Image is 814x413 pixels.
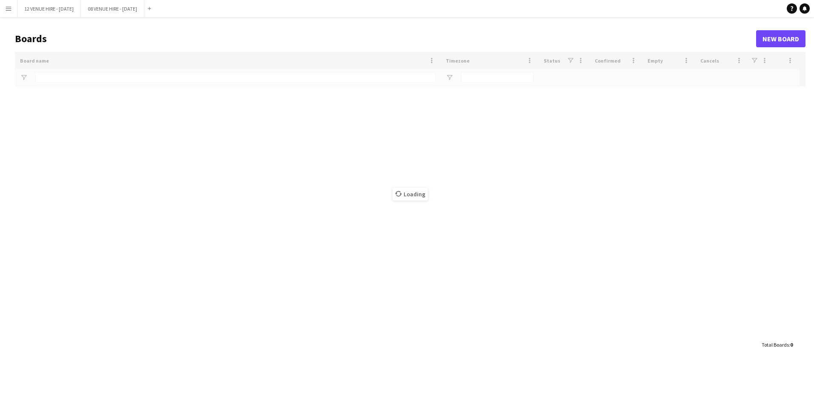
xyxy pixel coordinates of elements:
[393,188,428,201] span: Loading
[81,0,144,17] button: 08 VENUE HIRE - [DATE]
[762,341,789,348] span: Total Boards
[790,341,793,348] span: 0
[15,32,756,45] h1: Boards
[756,30,805,47] a: New Board
[762,336,793,353] div: :
[17,0,81,17] button: 12 VENUE HIRE - [DATE]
